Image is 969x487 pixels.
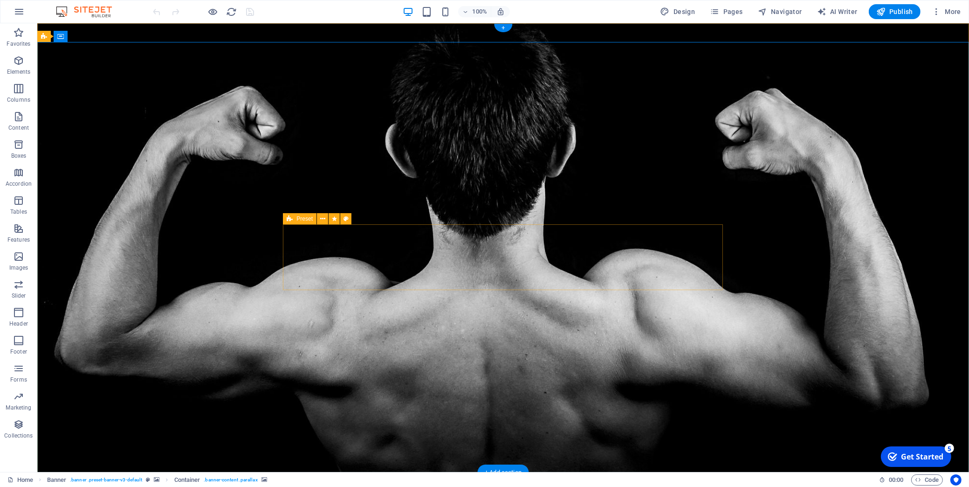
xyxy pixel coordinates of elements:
[12,292,26,299] p: Slider
[911,474,943,486] button: Code
[494,24,512,32] div: +
[932,7,961,16] span: More
[7,474,33,486] a: Click to cancel selection. Double-click to open Pages
[876,7,913,16] span: Publish
[710,7,742,16] span: Pages
[47,474,267,486] nav: breadcrumb
[8,124,29,132] p: Content
[928,4,965,19] button: More
[207,6,219,17] button: Click here to leave preview mode and continue editing
[706,4,746,19] button: Pages
[950,474,962,486] button: Usercentrics
[10,208,27,216] p: Tables
[10,348,27,355] p: Footer
[6,180,32,188] p: Accordion
[174,474,200,486] span: Click to select. Double-click to edit
[69,1,78,10] div: 5
[477,465,529,480] div: + Add section
[4,432,33,439] p: Collections
[496,7,505,16] i: On resize automatically adjust zoom level to fit chosen device.
[10,376,27,383] p: Forms
[895,476,897,483] span: :
[9,320,28,327] p: Header
[6,404,31,411] p: Marketing
[25,9,68,19] div: Get Started
[47,474,67,486] span: Click to select. Double-click to edit
[70,474,142,486] span: . banner .preset-banner-v3-default
[7,236,30,243] p: Features
[754,4,806,19] button: Navigator
[813,4,861,19] button: AI Writer
[204,474,257,486] span: . banner-content .parallax
[7,40,30,48] p: Favorites
[889,474,903,486] span: 00 00
[296,216,313,222] span: Preset
[869,4,921,19] button: Publish
[54,6,124,17] img: Editor Logo
[657,4,699,19] div: Design (Ctrl+Alt+Y)
[7,68,31,76] p: Elements
[11,152,27,160] p: Boxes
[9,264,28,271] p: Images
[915,474,939,486] span: Code
[758,7,802,16] span: Navigator
[7,96,30,104] p: Columns
[226,6,237,17] button: reload
[458,6,491,17] button: 100%
[472,6,487,17] h6: 100%
[261,477,267,482] i: This element contains a background
[657,4,699,19] button: Design
[154,477,159,482] i: This element contains a background
[227,7,237,17] i: Reload page
[817,7,858,16] span: AI Writer
[146,477,150,482] i: This element is a customizable preset
[5,4,76,24] div: Get Started 5 items remaining, 0% complete
[660,7,695,16] span: Design
[879,474,904,486] h6: Session time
